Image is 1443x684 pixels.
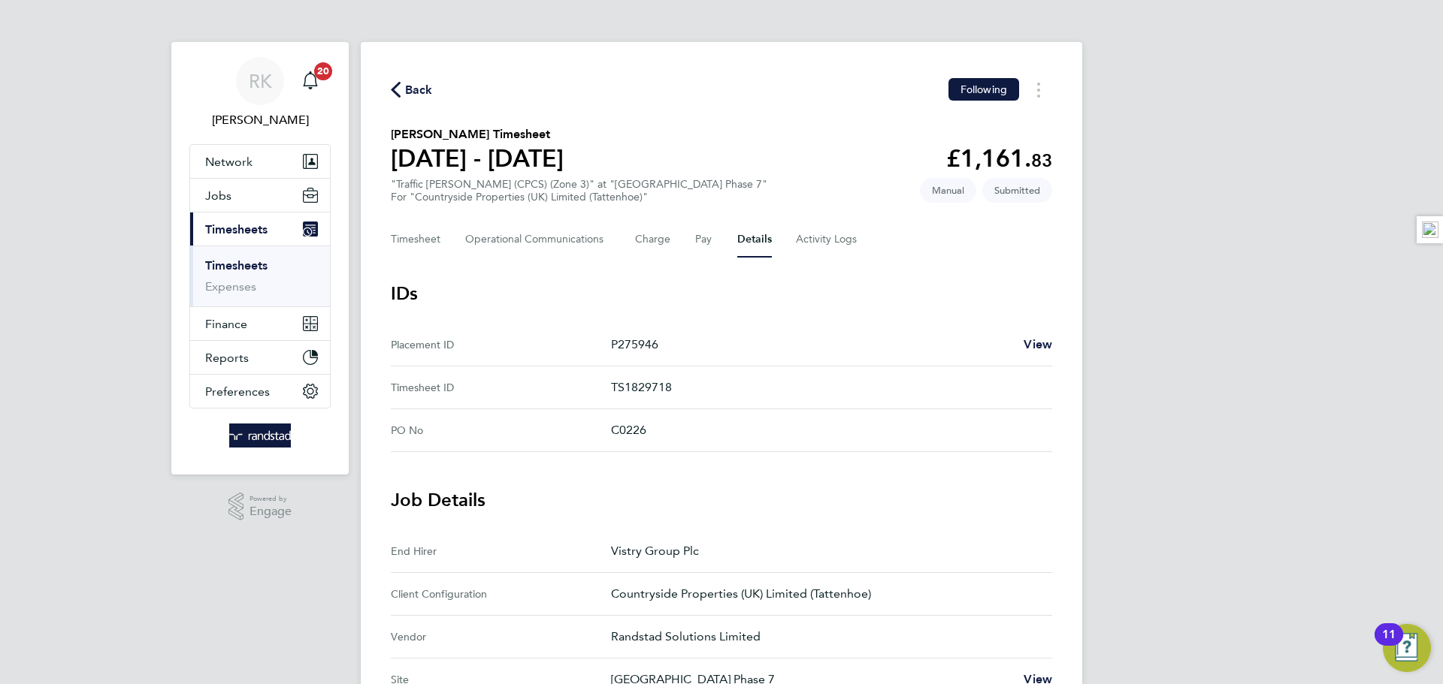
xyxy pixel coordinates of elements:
[391,585,611,603] div: Client Configuration
[228,493,292,521] a: Powered byEngage
[190,246,330,306] div: Timesheets
[948,78,1019,101] button: Following
[695,221,713,258] button: Pay
[189,423,331,447] a: Go to home page
[229,423,292,447] img: randstad-logo-retina.png
[250,493,292,505] span: Powered by
[190,212,330,246] button: Timesheets
[391,336,611,354] div: Placement ID
[1025,78,1052,101] button: Timesheets Menu
[205,188,231,203] span: Jobs
[946,144,1052,173] app-decimal: £1,161.
[205,155,253,169] span: Network
[391,488,1052,512] h3: Job Details
[205,384,270,399] span: Preferences
[391,143,564,173] h1: [DATE] - [DATE]
[190,179,330,212] button: Jobs
[205,258,268,273] a: Timesheets
[391,628,611,646] div: Vendor
[190,375,330,408] button: Preferences
[295,57,325,105] a: 20
[391,378,611,396] div: Timesheet ID
[1031,149,1052,171] span: 83
[611,585,1040,603] p: Countryside Properties (UK) Limited (Tattenhoe)
[189,111,331,129] span: Russell Kerley
[920,178,976,203] span: This timesheet was manually created.
[391,421,611,439] div: PO No
[189,57,331,129] a: RK[PERSON_NAME]
[611,628,1040,646] p: Randstad Solutions Limited
[190,145,330,178] button: Network
[391,80,433,99] button: Back
[635,221,671,258] button: Charge
[250,505,292,518] span: Engage
[1383,624,1431,672] button: Open Resource Center, 11 new notifications
[611,378,1040,396] p: TS1829718
[796,221,859,258] button: Activity Logs
[405,81,433,99] span: Back
[391,191,767,203] div: For "Countryside Properties (UK) Limited (Tattenhoe)"
[391,542,611,560] div: End Hirer
[391,178,767,203] div: "Traffic [PERSON_NAME] (CPCS) (Zone 3)" at "[GEOGRAPHIC_DATA] Phase 7"
[171,42,349,475] nav: Main navigation
[982,178,1052,203] span: This timesheet is Submitted.
[391,221,441,258] button: Timesheet
[205,279,256,294] a: Expenses
[611,421,1040,439] p: C0226
[960,83,1007,96] span: Following
[190,341,330,374] button: Reports
[391,282,1052,306] h3: IDs
[391,125,564,143] h2: [PERSON_NAME] Timesheet
[205,222,268,237] span: Timesheets
[1024,337,1052,351] span: View
[465,221,611,258] button: Operational Communications
[205,351,249,365] span: Reports
[249,71,272,91] span: RK
[737,221,772,258] button: Details
[205,317,247,331] span: Finance
[1382,634,1396,654] div: 11
[1024,336,1052,354] a: View
[611,542,1040,560] p: Vistry Group Plc
[314,62,332,80] span: 20
[611,336,1012,354] p: P275946
[190,307,330,340] button: Finance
